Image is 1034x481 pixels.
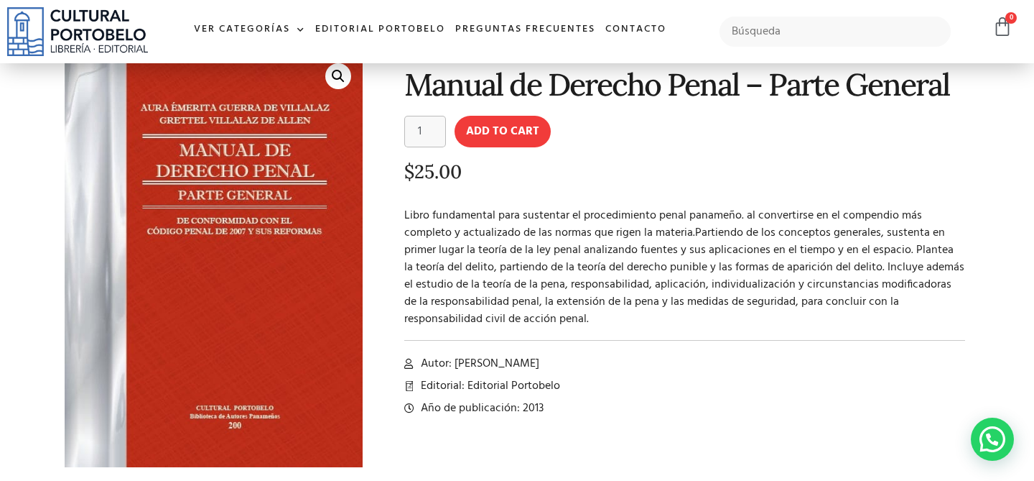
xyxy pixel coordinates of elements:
bdi: 25.00 [404,160,462,183]
h1: Manual de Derecho Penal – Parte General [404,68,965,101]
button: Add to cart [455,116,551,147]
a: Ver Categorías [189,14,310,45]
span: 0 [1005,12,1017,24]
span: Autor: [PERSON_NAME] [417,355,539,372]
p: Libro fundamental para sustentar el procedimiento penal panameño. al convertirse en el compendio ... [404,207,965,328]
a: 🔍 [325,63,351,89]
a: Preguntas frecuentes [450,14,600,45]
a: Editorial Portobelo [310,14,450,45]
input: Búsqueda [719,17,951,47]
span: Año de publicación: 2013 [417,400,544,417]
a: 0 [992,17,1012,37]
span: Editorial: Editorial Portobelo [417,377,560,395]
input: Product quantity [404,116,446,147]
a: Contacto [600,14,671,45]
span: $ [404,160,414,183]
